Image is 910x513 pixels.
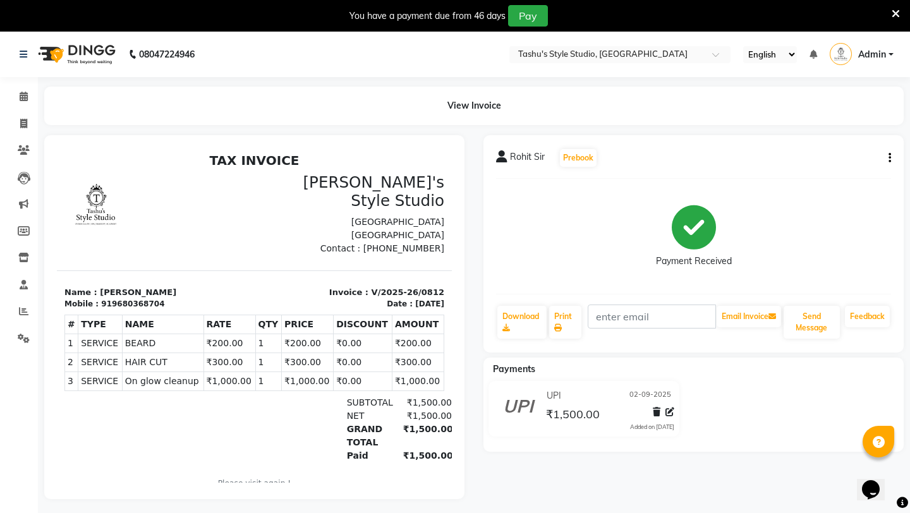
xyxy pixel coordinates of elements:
span: Rohit Sir [510,150,545,168]
span: Payments [493,363,535,375]
h2: TAX INVOICE [8,5,387,20]
div: GRAND TOTAL [282,275,339,301]
td: 1 [198,186,225,205]
td: ₹300.00 [147,205,198,224]
td: 1 [198,224,225,243]
input: enter email [588,305,715,329]
div: ₹1,500.00 [339,275,395,301]
th: AMOUNT [335,167,387,186]
th: RATE [147,167,198,186]
th: # [8,167,21,186]
td: ₹0.00 [277,186,336,205]
td: ₹0.00 [277,224,336,243]
p: Name : [PERSON_NAME] [8,138,190,151]
td: ₹1,000.00 [225,224,277,243]
button: Pay [508,5,548,27]
div: You have a payment due from 46 days [349,9,506,23]
span: ₹1,500.00 [546,407,600,425]
img: logo [32,37,119,72]
div: Added on [DATE] [630,423,674,432]
td: ₹200.00 [147,186,198,205]
span: 02-09-2025 [629,389,671,402]
span: HAIR CUT [68,208,144,221]
span: UPI [547,389,561,402]
td: ₹1,000.00 [335,224,387,243]
td: 1 [198,205,225,224]
h3: [PERSON_NAME]'s Style Studio [205,25,388,63]
a: Feedback [845,306,890,327]
div: SUBTOTAL [282,248,339,262]
div: ₹1,500.00 [339,262,395,275]
td: ₹0.00 [277,205,336,224]
img: Admin [830,43,852,65]
iframe: chat widget [857,462,897,500]
th: QTY [198,167,225,186]
td: SERVICE [21,224,66,243]
div: [DATE] [358,150,387,162]
span: On glow cleanup [68,227,144,240]
button: Email Invoice [717,306,781,327]
span: BEARD [68,189,144,202]
div: Paid [282,301,339,315]
p: Please visit again ! [8,330,387,341]
div: ₹1,500.00 [339,248,395,262]
td: ₹300.00 [225,205,277,224]
div: ₹1,500.00 [339,301,395,315]
th: DISCOUNT [277,167,336,186]
th: NAME [65,167,147,186]
a: Download [497,306,547,339]
th: PRICE [225,167,277,186]
p: Contact : [PHONE_NUMBER] [205,94,388,107]
td: ₹1,000.00 [147,224,198,243]
td: ₹300.00 [335,205,387,224]
div: Payment Received [656,255,732,268]
div: 919680368704 [44,150,107,162]
a: Print [549,306,581,339]
td: 1 [8,186,21,205]
span: Admin [858,48,886,61]
b: 08047224946 [139,37,195,72]
div: Mobile : [8,150,42,162]
td: 3 [8,224,21,243]
div: Date : [330,150,356,162]
p: [GEOGRAPHIC_DATA] [GEOGRAPHIC_DATA] [205,68,388,94]
td: SERVICE [21,186,66,205]
button: Prebook [560,149,597,167]
td: 2 [8,205,21,224]
td: SERVICE [21,205,66,224]
div: NET [282,262,339,275]
td: ₹200.00 [335,186,387,205]
div: View Invoice [44,87,904,125]
p: Invoice : V/2025-26/0812 [205,138,388,151]
td: ₹200.00 [225,186,277,205]
th: TYPE [21,167,66,186]
button: Send Message [784,306,840,339]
